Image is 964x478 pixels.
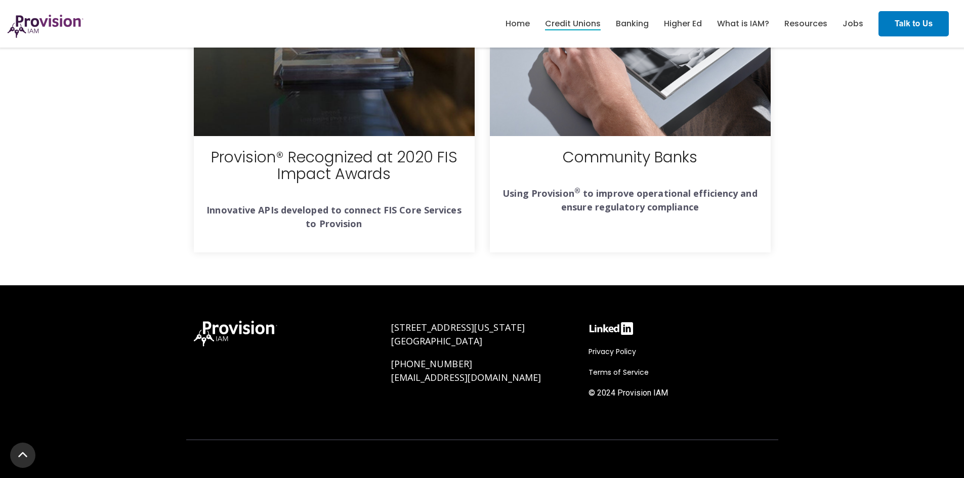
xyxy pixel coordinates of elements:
a: Higher Ed [664,15,702,32]
img: ProvisionIAM-Logo-Purple [8,15,83,38]
a: Privacy Policy [589,345,641,358]
span: [GEOGRAPHIC_DATA] [391,335,483,347]
a: Terms of Service [589,366,654,378]
div: Navigation Menu [589,345,771,404]
sup: ® [574,186,580,195]
a: Resources [784,15,827,32]
strong: Innovative APIs developed to connect FIS Core Services to Provision [206,204,461,230]
strong: Using Provision to improve operational efficiency and ensure regulatory compliance [502,187,757,213]
img: ProvisionIAM-Logo-White@3x [194,321,277,346]
a: [EMAIL_ADDRESS][DOMAIN_NAME] [391,371,541,383]
img: linkedin [589,321,634,336]
a: [STREET_ADDRESS][US_STATE][GEOGRAPHIC_DATA] [391,321,525,347]
a: What is IAM? [717,15,769,32]
h3: Provision® Recognized at 2020 FIS Impact Awards [206,149,462,199]
span: Terms of Service [589,367,649,377]
a: Home [506,15,530,32]
a: Credit Unions [545,15,601,32]
a: Jobs [843,15,863,32]
a: [PHONE_NUMBER] [391,358,472,370]
span: © 2024 Provision IAM [589,388,668,398]
span: [STREET_ADDRESS][US_STATE] [391,321,525,333]
h3: Community Banks [502,149,758,182]
img: Talk to Us [878,11,949,36]
a: Banking [616,15,649,32]
nav: menu [498,8,871,40]
span: Privacy Policy [589,346,636,357]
